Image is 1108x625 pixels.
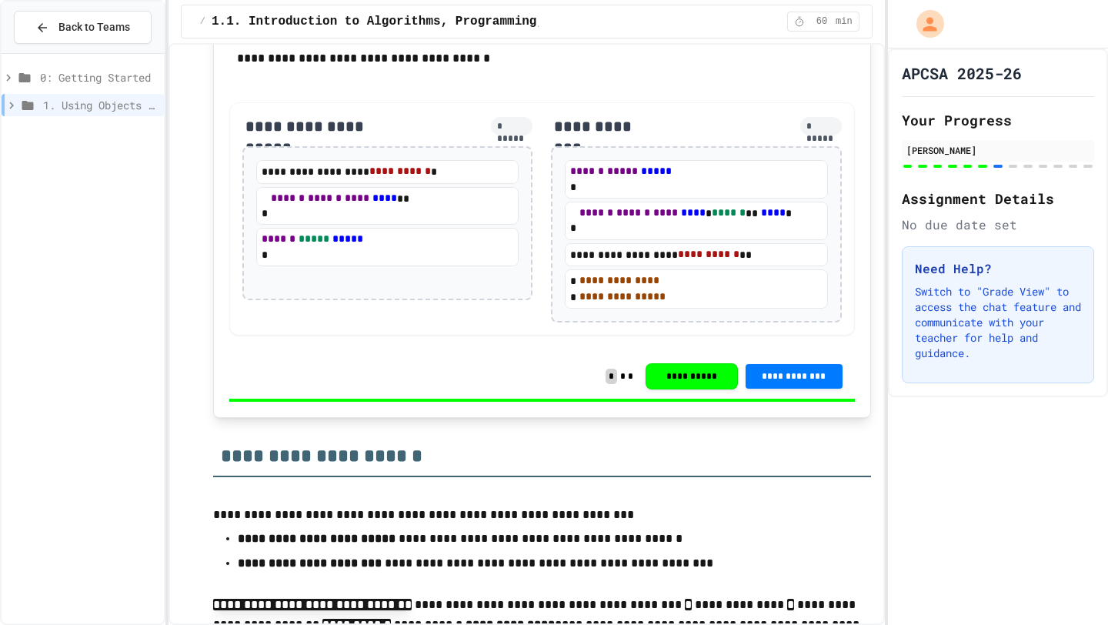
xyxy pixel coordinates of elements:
[902,62,1022,84] h1: APCSA 2025-26
[902,109,1094,131] h2: Your Progress
[900,6,948,42] div: My Account
[915,284,1081,361] p: Switch to "Grade View" to access the chat feature and communicate with your teacher for help and ...
[43,97,158,113] span: 1. Using Objects and Methods
[915,259,1081,278] h3: Need Help?
[906,143,1090,157] div: [PERSON_NAME]
[200,15,205,28] span: /
[40,69,158,85] span: 0: Getting Started
[58,19,130,35] span: Back to Teams
[212,12,648,31] span: 1.1. Introduction to Algorithms, Programming, and Compilers
[902,216,1094,234] div: No due date set
[809,15,834,28] span: 60
[902,188,1094,209] h2: Assignment Details
[14,11,152,44] button: Back to Teams
[836,15,853,28] span: min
